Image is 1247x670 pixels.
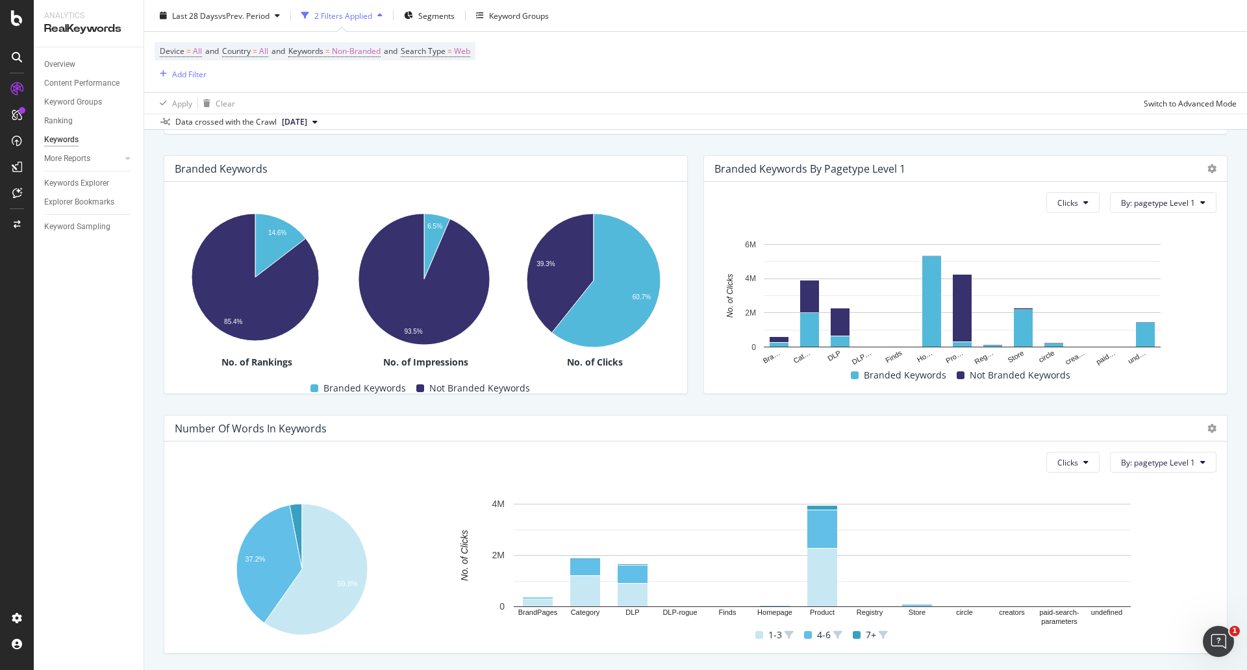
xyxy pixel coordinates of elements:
text: 4M [745,275,756,284]
div: Branded Keywords [175,162,268,175]
span: Web [454,42,470,60]
span: Search Type [401,45,446,56]
text: circle [1037,349,1055,364]
text: 0 [499,602,505,612]
svg: A chart. [175,206,336,349]
div: Keyword Groups [489,10,549,21]
text: 4M [492,499,505,510]
button: Clicks [1046,192,1100,213]
text: DLP [826,349,842,363]
button: Clear [198,93,235,114]
span: = [447,45,452,56]
span: and [271,45,285,56]
span: All [259,42,268,60]
span: Non-Branded [332,42,381,60]
span: Segments [418,10,455,21]
button: Switch to Advanced Mode [1139,93,1237,114]
button: Last 28 DaysvsPrev. Period [155,5,285,26]
span: Keywords [288,45,323,56]
text: paid-search- [1039,608,1079,616]
div: Content Performance [44,77,120,90]
text: DLP-rogue [662,608,697,616]
div: Overview [44,58,75,71]
text: DLP [625,608,639,616]
div: No. of Clicks [513,356,677,369]
svg: A chart. [175,497,428,643]
text: parameters [1041,617,1077,625]
text: circle [956,608,973,616]
div: Explorer Bookmarks [44,195,114,209]
span: 1 [1229,626,1240,636]
text: 85.4% [224,319,242,326]
svg: A chart. [513,206,675,356]
div: Ranking [44,114,73,128]
button: Keyword Groups [471,5,554,26]
button: Segments [399,5,460,26]
text: Finds [884,349,903,364]
div: RealKeywords [44,21,133,36]
div: Keyword Groups [44,95,102,109]
text: Homepage [757,608,792,616]
span: = [325,45,330,56]
button: 2 Filters Applied [296,5,388,26]
div: Clear [216,97,235,108]
button: By: pagetype Level 1 [1110,192,1216,213]
text: No. of Clicks [725,274,735,317]
text: Ho… [916,349,934,364]
text: 6M [745,240,756,249]
span: By: pagetype Level 1 [1121,197,1195,208]
span: = [186,45,191,56]
text: 6.5% [428,223,443,230]
a: Keyword Sampling [44,220,134,234]
a: Keywords Explorer [44,177,134,190]
span: and [205,45,219,56]
text: creators [999,608,1025,616]
a: Explorer Bookmarks [44,195,134,209]
text: Registry [857,608,883,616]
text: 59.8% [338,580,358,588]
text: Category [571,608,600,616]
text: 2M [745,308,756,317]
a: Content Performance [44,77,134,90]
a: Ranking [44,114,134,128]
button: Apply [155,93,192,114]
span: Last 28 Days [172,10,218,21]
span: Country [222,45,251,56]
text: 37.2% [245,556,265,564]
a: Keyword Groups [44,95,134,109]
div: Keyword Sampling [44,220,110,234]
div: A chart. [436,497,1207,627]
span: Device [160,45,184,56]
text: Store [1006,349,1025,365]
a: Keywords [44,133,134,147]
a: Overview [44,58,134,71]
div: 2 Filters Applied [314,10,372,21]
span: vs Prev. Period [218,10,270,21]
a: More Reports [44,152,121,166]
text: 14.6% [268,229,286,236]
svg: A chart. [344,206,505,353]
div: A chart. [714,238,1211,367]
div: Switch to Advanced Mode [1144,97,1237,108]
text: BrandPages [518,608,558,616]
button: Clicks [1046,452,1100,473]
span: Not Branded Keywords [429,380,530,396]
text: Finds [719,608,737,616]
span: 4-6 [817,627,831,643]
span: Branded Keywords [323,380,406,396]
button: By: pagetype Level 1 [1110,452,1216,473]
div: Branded Keywords By pagetype Level 1 [714,162,905,175]
span: Clicks [1057,197,1078,208]
span: and [384,45,397,56]
div: Apply [172,97,192,108]
span: Branded Keywords [864,367,946,383]
span: 7+ [866,627,876,643]
iframe: Intercom live chat [1203,626,1234,657]
div: Data crossed with the Crawl [175,116,277,128]
div: No. of Impressions [344,356,507,369]
span: 1-3 [768,627,782,643]
button: Add Filter [155,66,207,82]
